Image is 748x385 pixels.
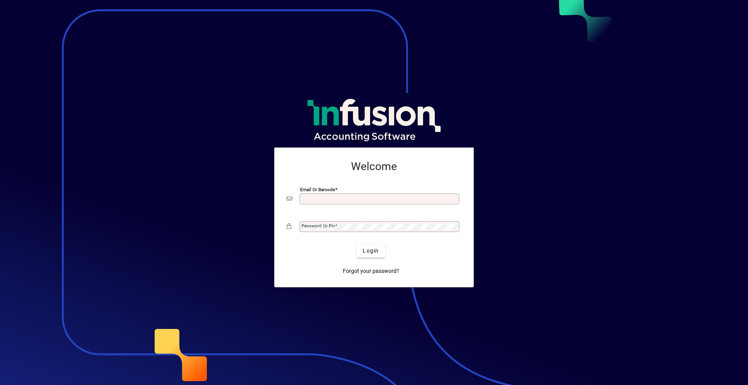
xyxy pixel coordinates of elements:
[302,223,335,229] mat-label: Password or Pin
[287,160,461,173] h2: Welcome
[300,187,335,192] mat-label: Email or Barcode
[340,264,402,278] a: Forgot your password?
[343,267,399,275] span: Forgot your password?
[356,244,385,258] button: Login
[363,247,379,255] span: Login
